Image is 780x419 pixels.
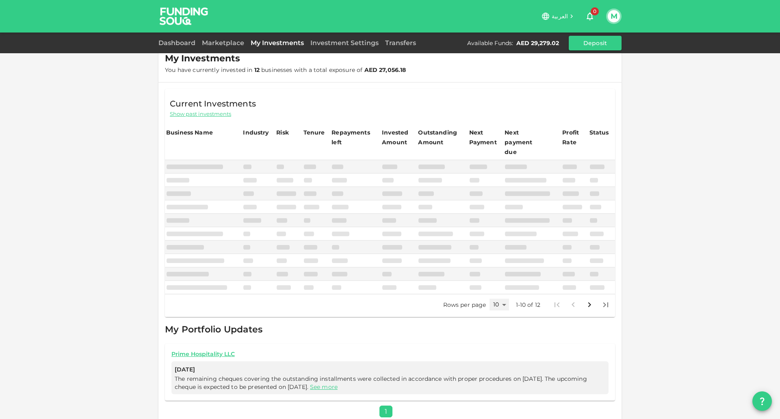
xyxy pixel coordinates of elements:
a: See more [310,383,338,391]
button: Go to last page [598,297,614,313]
div: Outstanding Amount [418,128,459,147]
div: AED 29,279.02 [516,39,559,47]
strong: AED 27,056.18 [364,66,406,74]
div: Repayments left [331,128,372,147]
div: Status [589,128,610,137]
span: You have currently invested in businesses with a total exposure of [165,66,406,74]
div: 10 [490,299,509,310]
a: My Investments [247,39,307,47]
p: 1-10 of 12 [516,301,541,309]
div: Risk [276,128,292,137]
span: Show past investments [170,110,231,118]
button: Go to next page [581,297,598,313]
a: Transfers [382,39,419,47]
button: M [608,10,620,22]
span: 0 [591,7,599,15]
a: Marketplace [199,39,247,47]
div: Next Payment [469,128,503,147]
div: Next payment due [505,128,545,157]
button: question [752,391,772,411]
span: My Portfolio Updates [165,324,262,335]
div: Profit Rate [562,128,587,147]
div: Industry [243,128,269,137]
span: العربية [552,13,568,20]
div: Tenure [303,128,325,137]
div: Business Name [166,128,213,137]
div: Invested Amount [382,128,416,147]
a: Investment Settings [307,39,382,47]
span: My Investments [165,53,240,64]
button: 0 [582,8,598,24]
p: Rows per page [443,301,486,309]
span: Current Investments [170,97,256,110]
span: [DATE] [175,365,605,375]
span: The remaining cheques covering the outstanding installments were collected in accordance with pro... [175,375,587,391]
a: Dashboard [158,39,199,47]
a: Prime Hospitality LLC [171,350,609,358]
strong: 12 [254,66,260,74]
button: Deposit [569,36,622,50]
div: Available Funds : [467,39,513,47]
